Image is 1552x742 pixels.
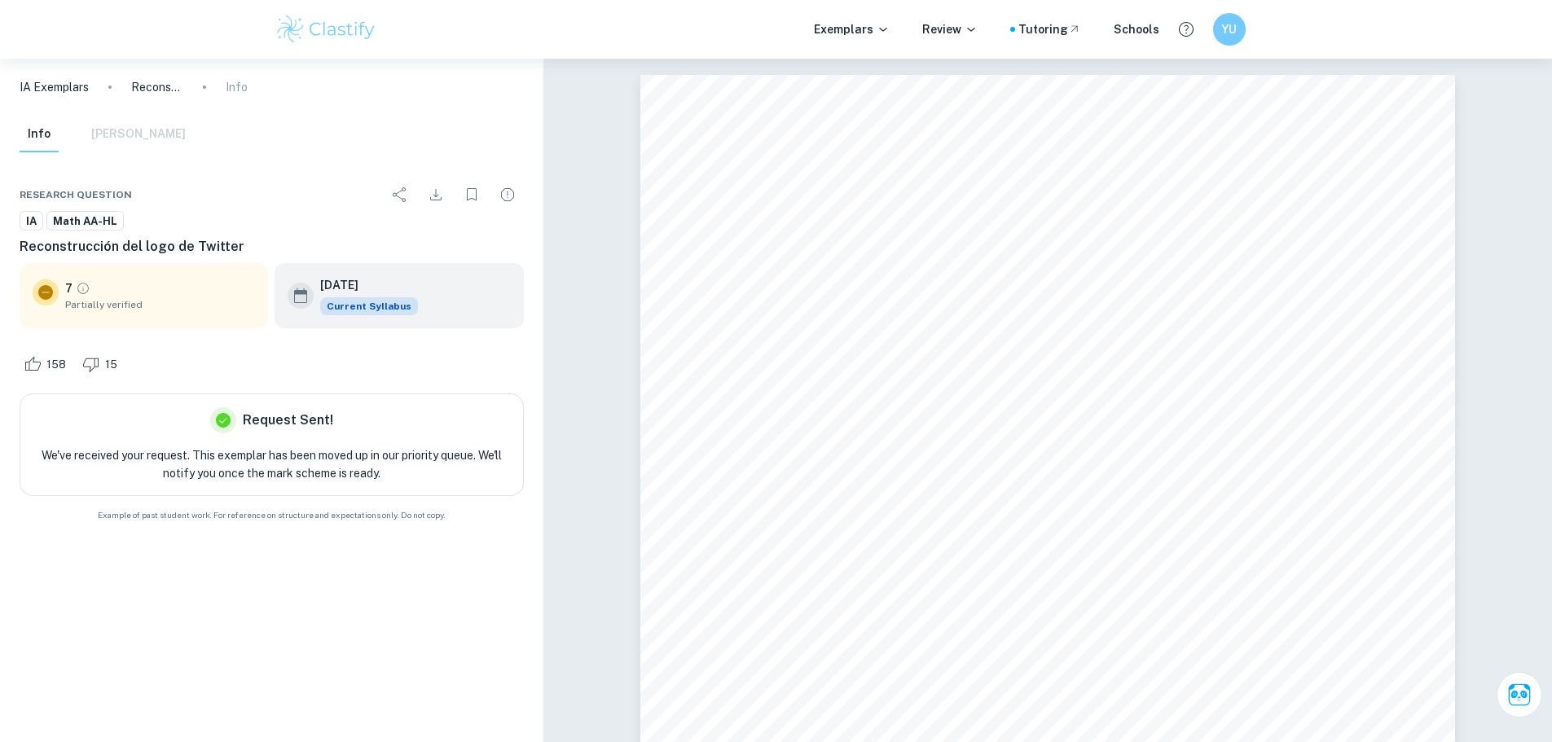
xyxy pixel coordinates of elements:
span: Current Syllabus [320,297,418,315]
span: Reconstrucción del logo de Twitter [914,593,1182,612]
div: Like [20,351,75,377]
a: Tutoring [1018,20,1081,38]
a: Grade partially verified [76,281,90,296]
a: IA [20,211,43,231]
button: Info [20,116,59,152]
span: Matemáticas: Análisis y Enfoques de Nivel Superior [878,534,1217,551]
div: This exemplar is based on the current syllabus. Feel free to refer to it for inspiration/ideas wh... [320,297,418,315]
span: EXPLORACIÓN MATEMÁTICA [920,495,1176,516]
span: 158 [37,357,75,373]
p: We've received your request. This exemplar has been moved up in our priority queue. We'll notify ... [33,446,510,482]
div: Report issue [491,178,524,211]
p: Reconstrucción del logo de Twitter [131,78,183,96]
p: Info [226,78,248,96]
span: Research question [20,187,132,202]
p: Review [922,20,978,38]
button: YU [1213,13,1246,46]
p: Exemplars [814,20,890,38]
div: Share [384,178,416,211]
h6: YU [1220,20,1238,38]
div: Dislike [78,351,126,377]
a: Schools [1114,20,1159,38]
button: Ask Clai [1497,672,1542,718]
span: Example of past student work. For reference on structure and expectations only. Do not copy. [20,509,524,521]
h6: [DATE] [320,276,405,294]
p: 7 [65,279,73,297]
span: IA [20,213,42,230]
h6: Request Sent! [243,411,333,430]
a: IA Exemplars [20,78,89,96]
h6: Reconstrucción del logo de Twitter [20,237,524,257]
span: Número de páginas: 20 [973,714,1123,731]
div: Download [420,178,452,211]
img: Clastify logo [275,13,378,46]
span: Math AA-HL [47,213,123,230]
span: Partially verified [65,297,255,312]
span: 15 [96,357,126,373]
a: Math AA-HL [46,211,124,231]
div: Bookmark [455,178,488,211]
button: Help and Feedback [1172,15,1200,43]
